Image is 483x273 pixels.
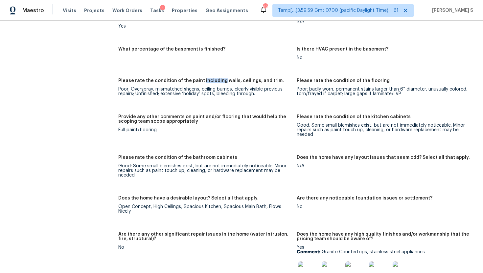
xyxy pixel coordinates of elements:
h5: Please rate the condition of the bathroom cabinets [118,155,237,160]
span: Geo Assignments [205,7,248,14]
p: Granite Countertops, stainless steel appliances [297,250,470,254]
div: Poor: Overspray, mismatched sheens, ceiling bumps, clearly visible previous repairs; Unfinished; ... [118,87,291,96]
div: Yes [118,24,291,29]
span: Work Orders [112,7,142,14]
h5: Does the home have a desirable layout? Select all that apply. [118,196,259,200]
h5: Does the home have any high quality finishes and/or workmanship that the pricing team should be a... [297,232,470,241]
div: No [118,245,291,250]
span: Projects [84,7,104,14]
h5: Are there any other significant repair issues in the home (water intrusion, fire, structural)? [118,232,291,241]
b: Comment: [297,250,320,254]
h5: Please rate the condition of the flooring [297,78,390,83]
h5: Are there any noticeable foundation issues or settlement? [297,196,432,200]
div: 1 [160,5,165,11]
div: Open Concept, High Ceilings, Spacious Kitchen, Spacious Main Bath, Flows Nicely [118,204,291,214]
div: 692 [263,4,267,10]
span: Maestro [22,7,44,14]
div: Poor: badly worn, permanent stains larger than 6” diameter, unusually colored, torn/frayed if car... [297,87,470,96]
h5: Please rate the condition of the paint including walls, ceilings, and trim. [118,78,284,83]
div: No [297,204,470,209]
h5: Provide any other comments on paint and/or flooring that would help the scoping team scope approp... [118,115,291,124]
h5: Is there HVAC present in the basement? [297,47,388,52]
span: Properties [172,7,197,14]
span: Tamp[…]3:59:59 Gmt 0700 (pacific Daylight Time) + 61 [278,7,399,14]
div: Full paint/flooring [118,128,291,132]
div: No [297,55,470,60]
h5: Does the home have any layout issues that seem odd? Select all that apply. [297,155,470,160]
span: Tasks [150,8,164,13]
div: N/A [297,19,470,24]
div: Good: Some small blemishes exist, but are not immediately noticeable. Minor repairs such as paint... [297,123,470,137]
h5: Please rate the condition of the kitchen cabinets [297,115,411,119]
div: N/A [297,164,470,168]
h5: What percentage of the basement is finished? [118,47,225,52]
span: [PERSON_NAME] S [429,7,473,14]
span: Visits [63,7,76,14]
div: Good: Some small blemishes exist, but are not immediately noticeable. Minor repairs such as paint... [118,164,291,178]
